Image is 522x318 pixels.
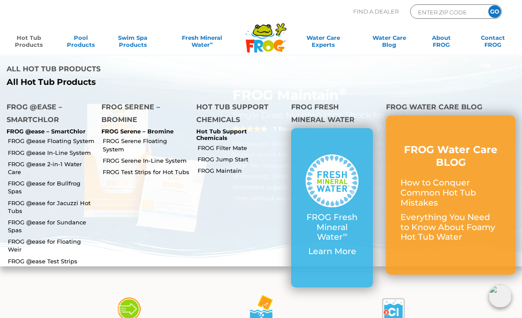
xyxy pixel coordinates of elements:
p: Learn More [306,247,358,257]
a: FROG @ease Test Strips [8,257,95,265]
a: FROG @ease In-Line System [8,149,95,157]
p: FROG @ease – SmartChlor [7,128,88,135]
a: FROG Serene Floating System [103,137,190,153]
a: AboutFROG [421,34,461,52]
sup: ∞ [343,231,347,238]
p: Hot Tub Support Chemicals [196,128,278,142]
a: FROG Test Strips for Hot Tubs [103,168,190,176]
a: ContactFROG [473,34,513,52]
input: Zip Code Form [417,7,476,17]
a: FROG @ease 2-in-1 Water Care [8,160,95,176]
a: FROG @ease for Jacuzzi Hot Tubs [8,199,95,215]
a: FROG Water Care BLOG How to Conquer Common Hot Tub Mistakes Everything You Need to Know About Foa... [400,143,501,247]
p: Everything You Need to Know About Foamy Hot Tub Water [400,213,501,242]
a: FROG Filter Mate [198,144,285,152]
a: FROG @ease for Sundance Spas [8,218,95,234]
p: Find A Dealer [353,4,399,19]
h4: FROG Serene – Bromine [101,101,183,128]
a: Fresh MineralWater∞ [164,34,240,52]
h4: FROG @ease – SmartChlor [7,101,88,128]
a: Hot TubProducts [9,34,49,52]
p: How to Conquer Common Hot Tub Mistakes [400,178,501,208]
p: FROG Fresh Mineral Water [306,213,358,242]
a: All Hot Tub Products [7,77,254,87]
a: FROG Jump Start [198,155,285,163]
h3: FROG Water Care BLOG [400,143,501,170]
h4: FROG Fresh Mineral Water [291,101,373,128]
sup: ∞ [210,41,213,45]
h4: FROG Water Care Blog [386,101,515,115]
img: openIcon [489,285,512,308]
p: FROG Serene – Bromine [101,128,183,135]
a: FROG @ease Floating System [8,137,95,145]
a: Swim SpaProducts [112,34,153,52]
a: FROG @ease for Bullfrog Spas [8,179,95,195]
a: FROG Fresh Mineral Water∞ Learn More [306,154,358,261]
a: PoolProducts [61,34,101,52]
a: FROG Serene In-Line System [103,157,190,164]
a: FROG Maintain [198,167,285,175]
h4: Hot Tub Support Chemicals [196,101,278,128]
a: Water CareExperts [289,34,358,52]
a: FROG @ease for Floating Weir [8,238,95,253]
h4: All Hot Tub Products [7,63,254,77]
input: GO [488,5,501,18]
a: Water CareBlog [369,34,409,52]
